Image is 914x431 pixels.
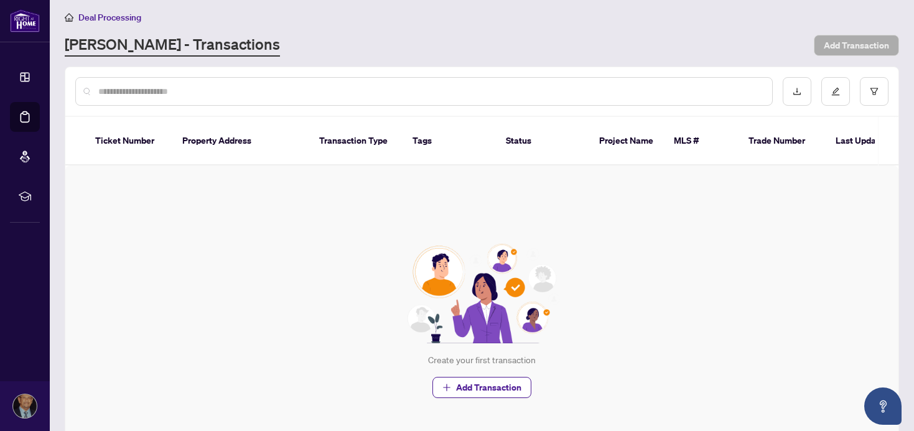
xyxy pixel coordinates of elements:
th: Status [496,117,589,165]
span: Add Transaction [456,378,521,397]
th: Property Address [172,117,309,165]
span: home [65,13,73,22]
th: Project Name [589,117,664,165]
span: edit [831,87,840,96]
span: Deal Processing [78,12,141,23]
button: filter [860,77,888,106]
span: plus [442,383,451,392]
img: Profile Icon [13,394,37,418]
button: Add Transaction [432,377,531,398]
img: logo [10,9,40,32]
th: Ticket Number [85,117,172,165]
a: [PERSON_NAME] - Transactions [65,34,280,57]
th: Transaction Type [309,117,403,165]
div: Create your first transaction [428,353,536,367]
span: download [793,87,801,96]
button: download [783,77,811,106]
img: Null State Icon [402,244,562,343]
span: filter [870,87,879,96]
th: Tags [403,117,496,165]
th: Trade Number [739,117,826,165]
button: Open asap [864,387,902,425]
button: Add Transaction [814,35,899,56]
th: MLS # [664,117,739,165]
button: edit [821,77,850,106]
